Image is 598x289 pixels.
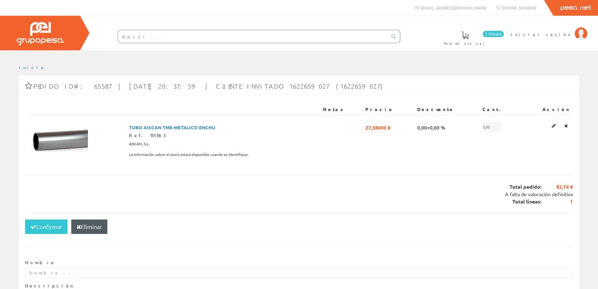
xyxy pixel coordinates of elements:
[511,31,572,37] span: Iniciar sesión
[25,175,573,213] div: Total pedido: Total líneas:
[25,283,74,289] label: Descripción
[482,122,501,132] span: 3,00
[25,220,67,234] button: Confirmar
[129,132,318,139] div: Ref. TME63
[19,64,46,70] a: Inicio
[321,104,363,115] th: Notas
[511,26,587,32] a: Iniciar sesión
[480,104,521,115] th: Cant.
[563,122,570,130] a: Eliminar
[444,40,487,47] span: Pedido actual
[522,104,573,115] th: Acción
[71,220,107,234] button: Eliminar
[33,82,385,90] span: Pedido ID#: 65587 | [DATE] 20:37:59 | Cliente Invitado 1622659027 (1622659027)
[28,122,88,155] img: Foto artículo TUBO AISCAN TME-METALICO ENCHU (192x105)
[550,122,558,130] a: Editar
[363,104,415,115] th: Precio
[415,104,480,115] th: Descuento
[505,191,573,197] span: A falta de valoración definitiva
[25,259,56,266] label: Nombre
[129,139,149,149] span: AISCAN, S.L.
[417,122,445,132] span: 0,00+0,00 %
[118,30,388,43] input: Buscar ...
[421,5,487,10] span: [EMAIL_ADDRESS][DOMAIN_NAME]
[17,22,64,45] img: Grupo Peisa
[25,267,573,278] input: Nombre ...
[483,31,504,37] span: 1 línea/s
[365,122,391,132] span: 27,58000 €
[129,122,215,132] span: TUBO AISCAN TME-METALICO ENCHU
[438,26,505,49] a: 1 línea/s Pedido actual
[541,198,573,205] span: 1
[541,183,573,191] span: 82,74 €
[129,149,249,160] span: La información sobre el stock estará disponible cuando se identifique.
[502,5,536,10] span: [PHONE_NUMBER]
